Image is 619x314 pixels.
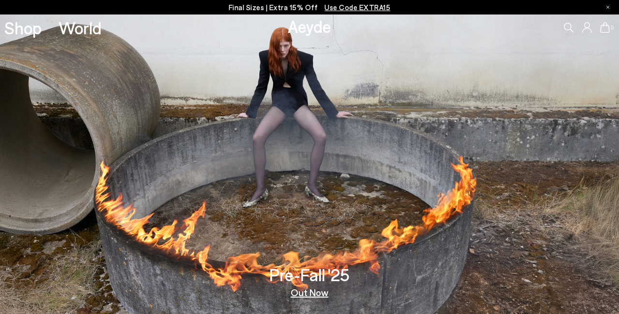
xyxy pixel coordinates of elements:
[4,19,42,36] a: Shop
[291,287,328,297] a: Out Now
[600,22,610,33] a: 0
[229,1,391,14] p: Final Sizes | Extra 15% Off
[610,25,615,30] span: 0
[324,3,390,12] span: Navigate to /collections/ss25-final-sizes
[269,266,350,283] h3: Pre-Fall '25
[59,19,102,36] a: World
[288,16,331,36] a: Aeyde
